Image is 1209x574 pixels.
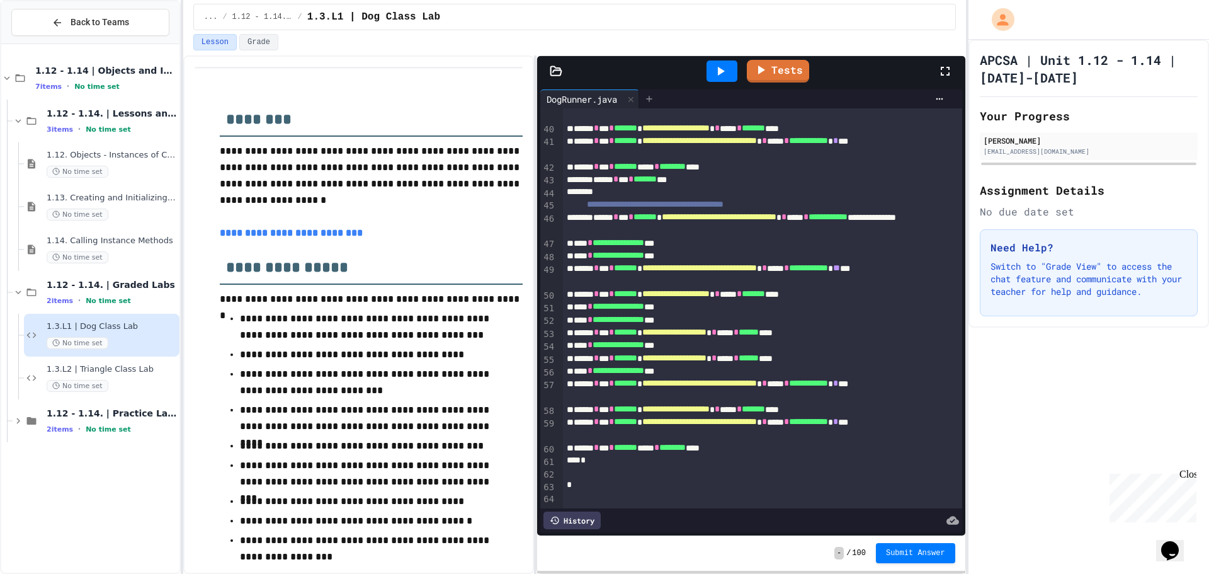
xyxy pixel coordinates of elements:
[540,302,556,315] div: 51
[980,107,1198,125] h2: Your Progress
[540,481,556,494] div: 63
[540,456,556,469] div: 61
[232,12,293,22] span: 1.12 - 1.14. | Graded Labs
[47,209,108,221] span: No time set
[540,328,556,341] div: 53
[747,60,809,83] a: Tests
[1156,524,1196,561] iframe: chat widget
[540,379,556,405] div: 57
[74,83,120,91] span: No time set
[11,9,169,36] button: Back to Teams
[47,321,177,332] span: 1.3.L1 | Dog Class Lab
[990,240,1187,255] h3: Need Help?
[540,290,556,302] div: 50
[886,548,945,558] span: Submit Answer
[540,405,556,418] div: 58
[980,181,1198,199] h2: Assignment Details
[47,236,177,246] span: 1.14. Calling Instance Methods
[47,125,73,134] span: 3 items
[540,238,556,251] div: 47
[540,354,556,367] div: 55
[543,512,601,529] div: History
[540,251,556,264] div: 48
[540,493,556,506] div: 64
[540,264,556,290] div: 49
[540,213,556,239] div: 46
[540,93,623,106] div: DogRunner.java
[980,204,1198,219] div: No due date set
[78,296,81,306] span: •
[47,364,177,375] span: 1.3.L2 | Triangle Class Lab
[540,418,556,444] div: 59
[47,425,73,433] span: 2 items
[540,123,556,136] div: 40
[67,81,69,91] span: •
[540,444,556,456] div: 60
[47,337,108,349] span: No time set
[47,408,177,419] span: 1.12 - 1.14. | Practice Labs
[35,65,177,76] span: 1.12 - 1.14 | Objects and Instances of Classes
[846,548,851,558] span: /
[47,380,108,392] span: No time set
[1104,469,1196,522] iframe: chat widget
[47,251,108,263] span: No time set
[193,34,237,50] button: Lesson
[204,12,218,22] span: ...
[540,315,556,328] div: 52
[222,12,227,22] span: /
[239,34,278,50] button: Grade
[71,16,129,29] span: Back to Teams
[540,469,556,481] div: 62
[86,125,131,134] span: No time set
[47,166,108,178] span: No time set
[540,188,556,200] div: 44
[78,424,81,434] span: •
[540,98,556,123] div: 39
[47,279,177,290] span: 1.12 - 1.14. | Graded Labs
[78,124,81,134] span: •
[540,341,556,353] div: 54
[5,5,87,80] div: Chat with us now!Close
[47,297,73,305] span: 2 items
[540,136,556,162] div: 41
[47,150,177,161] span: 1.12. Objects - Instances of Classes
[35,83,62,91] span: 7 items
[990,260,1187,298] p: Switch to "Grade View" to access the chat feature and communicate with your teacher for help and ...
[834,547,844,560] span: -
[984,135,1194,146] div: [PERSON_NAME]
[47,108,177,119] span: 1.12 - 1.14. | Lessons and Notes
[876,543,955,563] button: Submit Answer
[980,51,1198,86] h1: APCSA | Unit 1.12 - 1.14 | [DATE]-[DATE]
[540,200,556,212] div: 45
[307,9,440,25] span: 1.3.L1 | Dog Class Lab
[86,297,131,305] span: No time set
[298,12,302,22] span: /
[86,425,131,433] span: No time set
[540,89,639,108] div: DogRunner.java
[540,367,556,379] div: 56
[540,175,556,187] div: 43
[47,193,177,204] span: 1.13. Creating and Initializing Objects: Constructors
[540,162,556,175] div: 42
[852,548,866,558] span: 100
[979,5,1018,34] div: My Account
[984,147,1194,156] div: [EMAIL_ADDRESS][DOMAIN_NAME]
